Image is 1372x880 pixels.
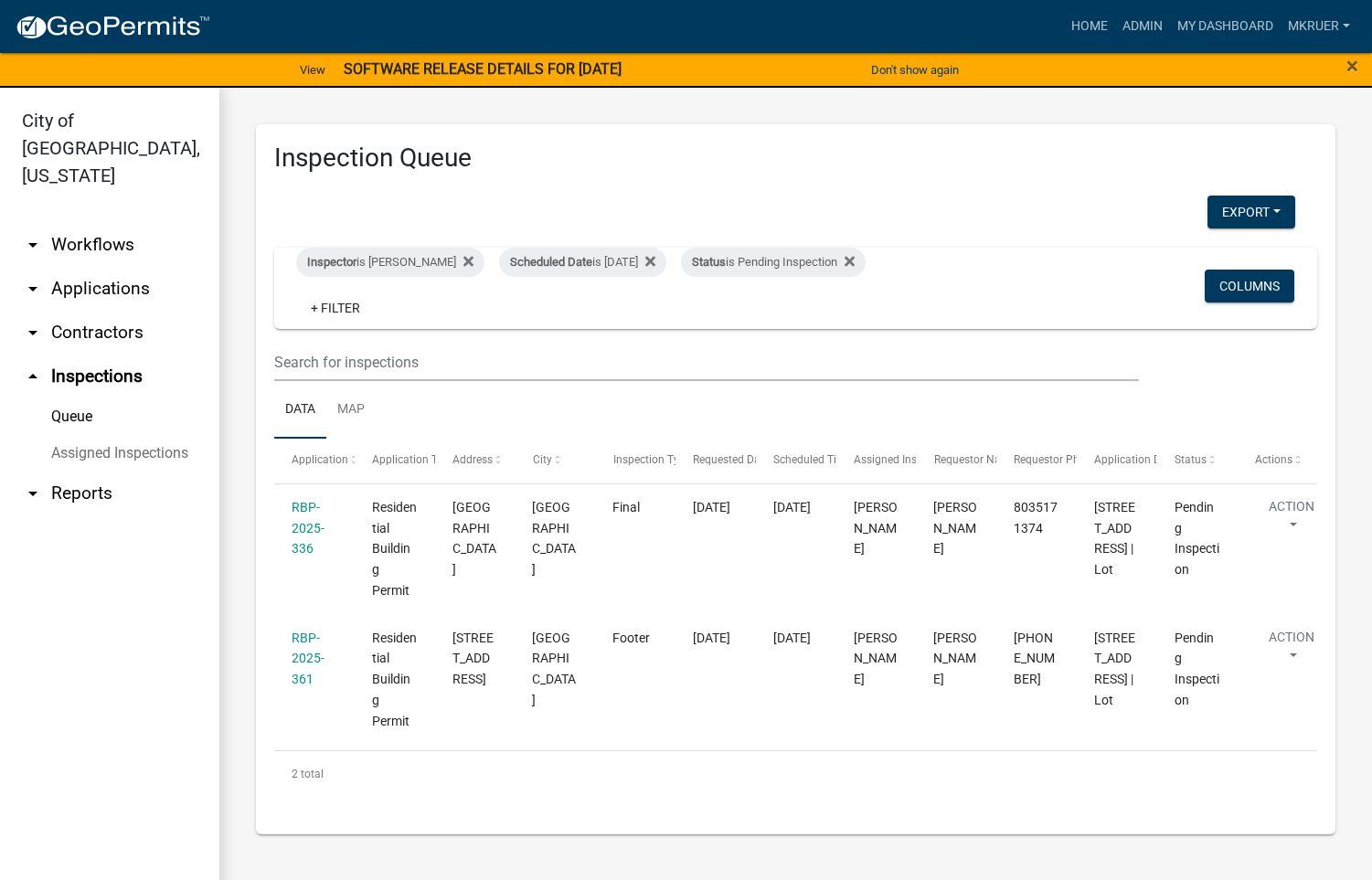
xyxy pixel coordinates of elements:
div: [DATE] [773,497,818,518]
span: Pending Inspection [1175,631,1219,707]
span: 10/01/2025 [693,500,730,514]
a: RBP-2025-336 [292,500,324,557]
span: Footer [612,631,650,645]
button: Columns [1205,270,1294,302]
span: Pending Inspection [1175,500,1219,577]
datatable-header-cell: Actions [1237,439,1317,482]
a: Home [1064,9,1115,44]
a: Admin [1115,9,1170,44]
datatable-header-cell: Status [1156,439,1237,482]
span: Application [292,453,348,466]
datatable-header-cell: City [515,439,595,482]
span: Status [692,255,726,269]
datatable-header-cell: Scheduled Time [756,439,836,482]
div: is [DATE] [499,248,666,277]
span: Scheduled Time [773,453,852,466]
span: Application Description [1094,453,1209,466]
i: arrow_drop_down [22,234,44,256]
i: arrow_drop_up [22,366,44,387]
span: 822 Watt St | Lot [1094,500,1135,577]
span: City [532,453,551,466]
i: arrow_drop_down [22,322,44,344]
a: Data [274,381,326,440]
button: Action [1254,628,1329,673]
h3: Inspection Queue [274,143,1317,174]
datatable-header-cell: Inspection Type [595,439,675,482]
a: My Dashboard [1170,9,1281,44]
div: [DATE] [773,628,818,649]
span: Requestor Phone [1014,453,1098,466]
a: Map [326,381,376,440]
button: Export [1207,196,1295,228]
div: 2 total [274,751,1317,797]
span: ANTHONY [933,631,977,687]
datatable-header-cell: Application Type [355,439,435,482]
span: 8035171374 [1014,500,1058,535]
datatable-header-cell: Requestor Phone [996,439,1077,482]
strong: SOFTWARE RELEASE DETAILS FOR [DATE] [344,60,622,78]
span: 10/03/2025 [693,631,730,645]
span: Residential Building Permit [372,500,417,598]
i: arrow_drop_down [22,278,44,300]
i: arrow_drop_down [22,482,44,504]
span: Assigned Inspector [854,453,948,466]
span: Requested Date [693,453,770,466]
span: Inspection Type [612,453,690,466]
span: Inspector [307,255,356,269]
datatable-header-cell: Application Description [1077,439,1157,482]
datatable-header-cell: Application [274,439,355,482]
button: Action [1254,497,1329,543]
button: Close [1346,55,1358,77]
span: Requestor Name [933,453,1016,466]
span: Mike Kruer [854,631,898,687]
datatable-header-cell: Assigned Inspector [835,439,916,482]
span: 822 WATT STREET [452,500,496,577]
span: Residential Building Permit [372,631,417,728]
span: Application Type [372,453,455,466]
a: View [292,55,333,85]
datatable-header-cell: Requested Date [675,439,756,482]
span: × [1346,53,1358,79]
span: 733 Saratoga Drive | Lot [1094,631,1135,707]
input: Search for inspections [274,344,1139,381]
a: RBP-2025-361 [292,631,324,687]
a: + Filter [296,292,375,324]
div: is Pending Inspection [681,248,866,277]
datatable-header-cell: Address [435,439,516,482]
span: 502-541-4996 [1014,631,1055,687]
span: JEFFERSONVILLE [532,631,576,707]
span: 733 SARATOGA DRIVE [452,631,494,687]
span: Actions [1254,453,1292,466]
span: Mike Kruer [854,500,898,557]
datatable-header-cell: Requestor Name [916,439,996,482]
button: Don't show again [864,55,966,85]
span: JEFFERSONVILLE [532,500,576,577]
div: is [PERSON_NAME] [296,248,484,277]
span: Address [452,453,493,466]
span: Final [612,500,640,514]
span: Patti Petersen [933,500,977,557]
span: Status [1175,453,1207,466]
a: mkruer [1281,9,1357,44]
span: Scheduled Date [510,255,592,269]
